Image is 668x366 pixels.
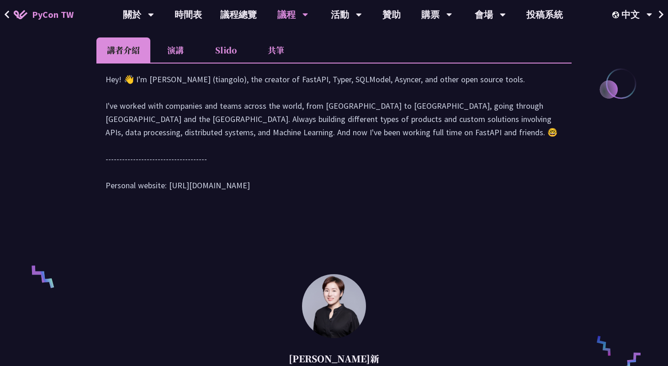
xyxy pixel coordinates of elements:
[150,37,201,63] li: 演講
[251,37,301,63] li: 共筆
[5,3,83,26] a: PyCon TW
[32,8,74,21] span: PyCon TW
[612,11,621,18] img: Locale Icon
[201,37,251,63] li: Slido
[106,73,562,201] div: Hey! 👋 I'm [PERSON_NAME] (tiangolo), the creator of FastAPI, Typer, SQLModel, Asyncer, and other ...
[96,37,150,63] li: 講者介紹
[14,10,27,19] img: Home icon of PyCon TW 2025
[302,274,366,338] img: 林滿新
